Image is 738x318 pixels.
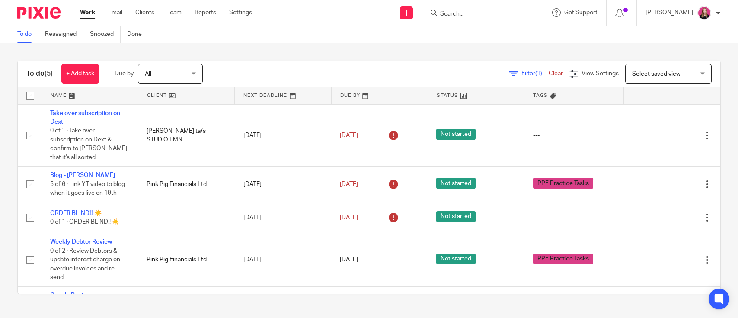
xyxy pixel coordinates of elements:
span: (1) [535,71,542,77]
img: Pixie [17,7,61,19]
a: Blog - [PERSON_NAME] [50,172,115,178]
span: 0 of 2 · Review Debtors & update interest charge on overdue invoices and re-send [50,248,120,281]
a: ORDER BLIND!! ☀️ [50,210,102,216]
a: Done [127,26,148,43]
div: --- [533,131,615,140]
p: Due by [115,69,134,78]
a: Weekly Debtor Review [50,239,112,245]
h1: To do [26,69,53,78]
a: Reassigned [45,26,83,43]
td: Pink Pig Financials Ltd [138,167,234,202]
img: Team%20headshots.png [697,6,711,20]
a: To do [17,26,38,43]
a: Take over subscription on Dext [50,110,120,125]
td: [DATE] [235,104,331,167]
a: Settings [229,8,252,17]
a: Email [108,8,122,17]
span: 5 of 6 · Link YT video to blog when it goes live on 19th [50,181,125,196]
a: Google Review - [GEOGRAPHIC_DATA] [50,292,111,307]
a: Team [167,8,182,17]
span: [DATE] [340,181,358,187]
span: Not started [436,211,476,222]
td: [DATE] [235,233,331,287]
span: [DATE] [340,132,358,138]
td: [PERSON_NAME] ta/s STUDIO EMN [138,104,234,167]
span: All [145,71,151,77]
span: Not started [436,254,476,264]
a: Work [80,8,95,17]
a: Snoozed [90,26,121,43]
a: Reports [195,8,216,17]
span: Not started [436,129,476,140]
a: Clients [135,8,154,17]
span: 0 of 1 · Take over subscription on Dext & confirm to [PERSON_NAME] that it's all sorted [50,128,127,161]
span: PPF Practice Tasks [533,178,593,189]
span: [DATE] [340,215,358,221]
span: 0 of 1 · ORDER BLIND!! ☀️ [50,219,119,225]
span: PPF Practice Tasks [533,254,593,264]
span: Tags [533,93,548,98]
span: View Settings [581,71,619,77]
span: Filter [521,71,549,77]
a: + Add task [61,64,99,84]
span: Select saved view [632,71,680,77]
a: Clear [549,71,563,77]
input: Search [439,10,517,18]
td: [DATE] [235,202,331,233]
td: Pink Pig Financials Ltd [138,233,234,287]
td: [DATE] [235,167,331,202]
div: --- [533,213,615,222]
span: (5) [45,70,53,77]
span: Not started [436,178,476,189]
span: Get Support [564,10,597,16]
span: [DATE] [340,257,358,263]
p: [PERSON_NAME] [645,8,693,17]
